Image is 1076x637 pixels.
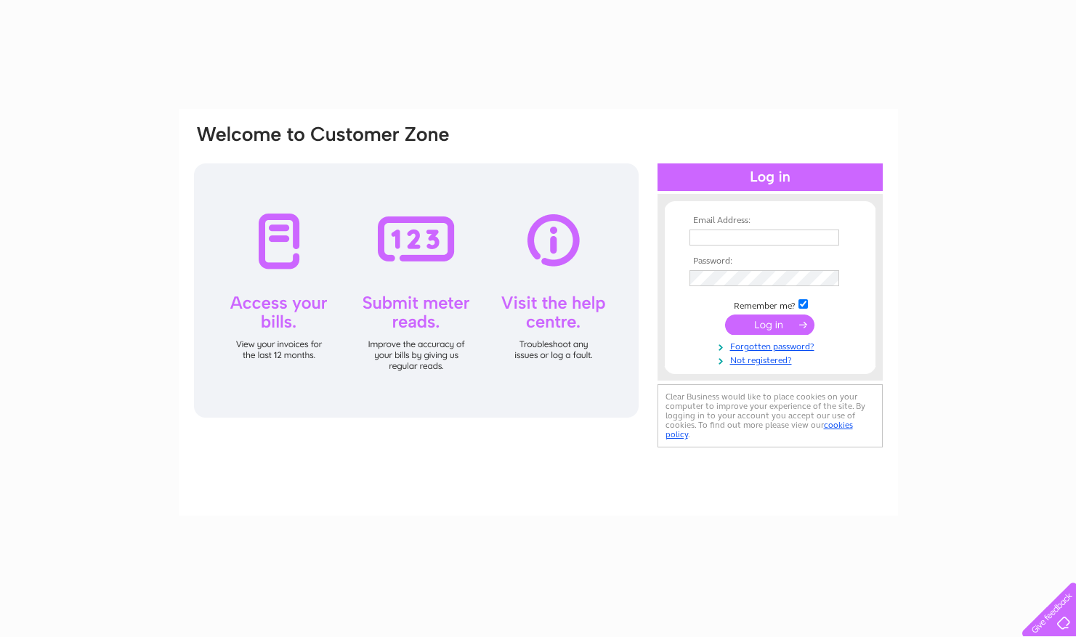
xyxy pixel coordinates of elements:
[689,352,854,366] a: Not registered?
[658,384,883,447] div: Clear Business would like to place cookies on your computer to improve your experience of the sit...
[686,256,854,267] th: Password:
[725,315,814,335] input: Submit
[686,216,854,226] th: Email Address:
[689,338,854,352] a: Forgotten password?
[686,297,854,312] td: Remember me?
[666,420,853,439] a: cookies policy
